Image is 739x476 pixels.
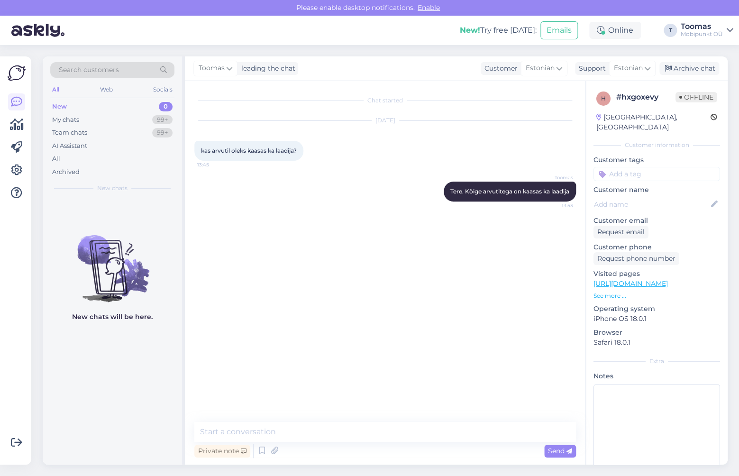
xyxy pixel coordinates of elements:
[460,25,537,36] div: Try free [DATE]:
[593,185,720,195] p: Customer name
[52,128,87,137] div: Team chats
[199,63,225,73] span: Toomas
[593,338,720,348] p: Safari 18.0.1
[97,184,128,192] span: New chats
[593,304,720,314] p: Operating system
[593,242,720,252] p: Customer phone
[616,92,675,103] div: # hxgoxevy
[194,96,576,105] div: Chat started
[151,83,174,96] div: Socials
[197,161,233,168] span: 13:45
[548,447,572,455] span: Send
[664,24,677,37] div: T
[8,64,26,82] img: Askly Logo
[538,202,573,209] span: 13:53
[237,64,295,73] div: leading the chat
[159,102,173,111] div: 0
[681,23,733,38] a: ToomasMobipunkt OÜ
[526,63,555,73] span: Estonian
[98,83,115,96] div: Web
[593,141,720,149] div: Customer information
[589,22,641,39] div: Online
[152,115,173,125] div: 99+
[450,188,569,195] span: Tere. Kõige arvutitega on kaasas ka laadija
[593,357,720,366] div: Extra
[59,65,119,75] span: Search customers
[593,167,720,181] input: Add a tag
[681,23,723,30] div: Toomas
[593,155,720,165] p: Customer tags
[415,3,443,12] span: Enable
[52,154,60,164] div: All
[194,445,250,458] div: Private note
[481,64,518,73] div: Customer
[152,128,173,137] div: 99+
[659,62,719,75] div: Archive chat
[593,252,679,265] div: Request phone number
[675,92,717,102] span: Offline
[575,64,606,73] div: Support
[52,141,87,151] div: AI Assistant
[43,218,182,303] img: No chats
[593,314,720,324] p: iPhone OS 18.0.1
[593,371,720,381] p: Notes
[596,112,711,132] div: [GEOGRAPHIC_DATA], [GEOGRAPHIC_DATA]
[594,199,709,210] input: Add name
[194,116,576,125] div: [DATE]
[540,21,578,39] button: Emails
[50,83,61,96] div: All
[201,147,297,154] span: kas arvutil oleks kaasas ka laadija?
[601,95,606,102] span: h
[52,167,80,177] div: Archived
[460,26,480,35] b: New!
[681,30,723,38] div: Mobipunkt OÜ
[593,292,720,300] p: See more ...
[593,328,720,338] p: Browser
[593,279,668,288] a: [URL][DOMAIN_NAME]
[614,63,643,73] span: Estonian
[593,226,648,238] div: Request email
[52,115,79,125] div: My chats
[593,269,720,279] p: Visited pages
[538,174,573,181] span: Toomas
[72,312,153,322] p: New chats will be here.
[52,102,67,111] div: New
[593,216,720,226] p: Customer email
